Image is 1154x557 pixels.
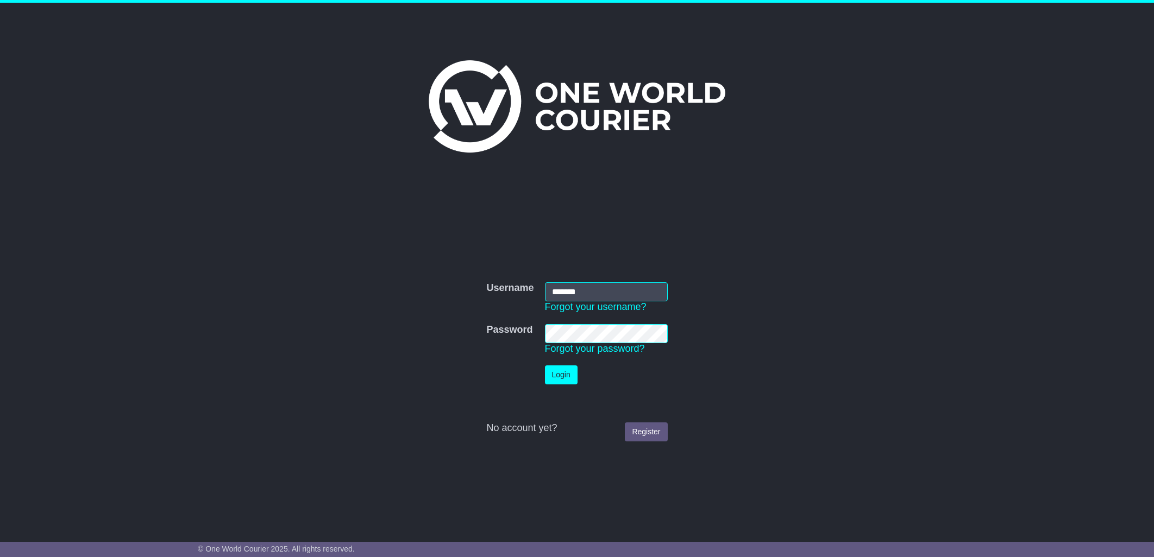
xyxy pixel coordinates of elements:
[429,60,725,153] img: One World
[486,422,667,434] div: No account yet?
[486,324,532,336] label: Password
[545,365,578,384] button: Login
[486,282,534,294] label: Username
[198,545,355,553] span: © One World Courier 2025. All rights reserved.
[545,343,645,354] a: Forgot your password?
[625,422,667,441] a: Register
[545,301,647,312] a: Forgot your username?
